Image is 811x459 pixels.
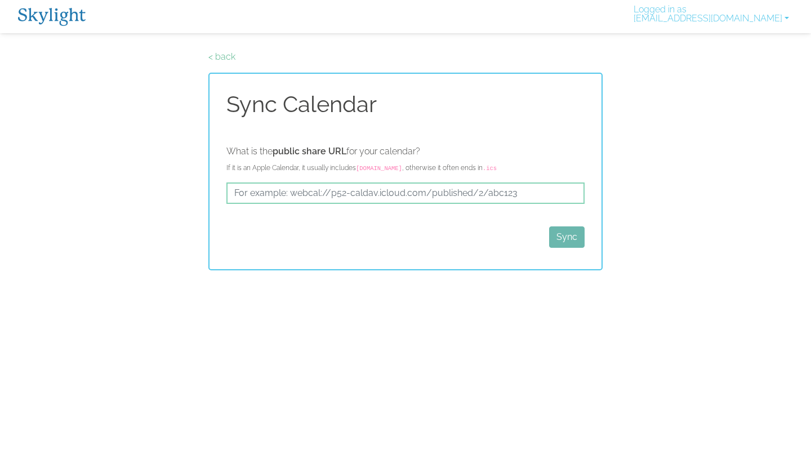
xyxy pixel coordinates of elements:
a: Logged in as[EMAIL_ADDRESS][DOMAIN_NAME] [629,5,794,28]
img: Skylight [18,8,86,26]
a: < back [208,51,235,62]
input: For example: webcal://p52-caldav.icloud.com/published/2/abc123 [226,182,585,204]
p: If it is an Apple Calendar, it usually includes , otherwise it often ends in [226,163,585,173]
code: [DOMAIN_NAME] [356,165,402,172]
h1: Sync Calendar [226,91,585,118]
b: public share URL [273,146,346,157]
label: What is the for your calendar? [226,145,420,158]
button: Sync [549,226,585,248]
code: .ics [483,165,497,172]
